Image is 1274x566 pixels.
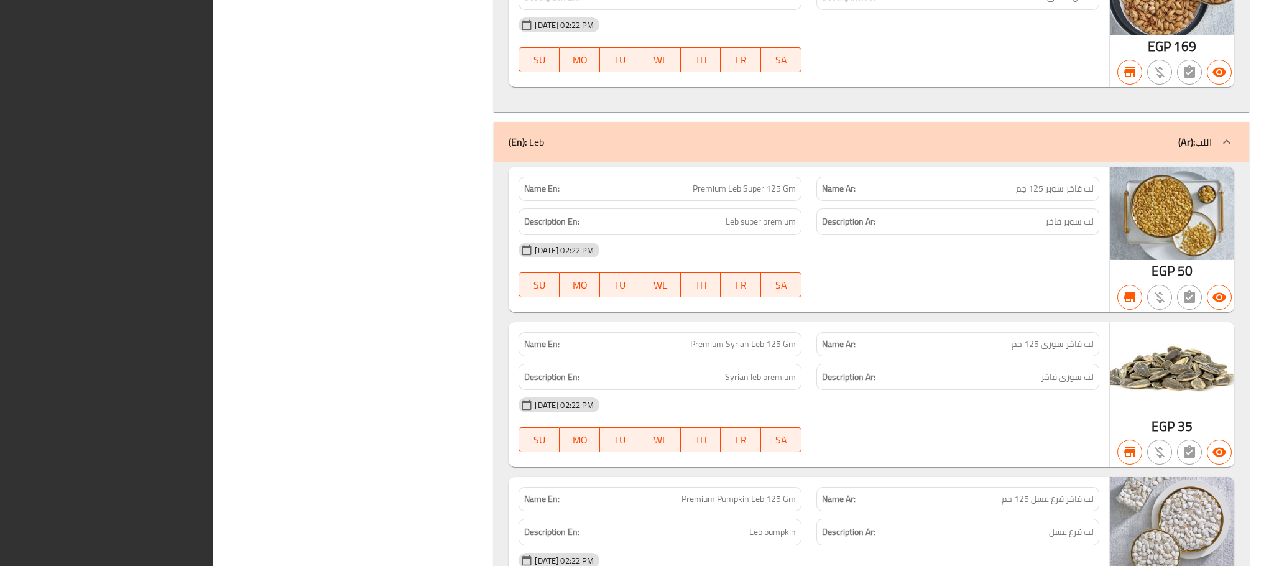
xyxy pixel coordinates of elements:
[509,134,544,149] p: Leb
[530,244,599,256] span: [DATE] 02:22 PM
[565,431,595,449] span: MO
[1177,285,1202,310] button: Not has choices
[524,524,579,540] strong: Description En:
[1012,338,1094,351] span: لب فاخر سوري 125 جم
[600,427,640,452] button: TU
[524,431,555,449] span: SU
[519,272,560,297] button: SU
[725,369,796,385] span: Syrian leb premium
[524,51,555,69] span: SU
[1117,60,1142,85] button: Branch specific item
[1152,414,1175,438] span: EGP
[681,272,721,297] button: TH
[524,214,579,230] strong: Description En:
[1178,259,1193,283] span: 50
[565,51,595,69] span: MO
[1110,322,1234,415] img: %D9%84%D8%A8_%D9%81%D8%A7%D8%AE%D8%B1_%D8%B3%D9%88%D8%B1%D9%8A_125_%D8%AC%D8%B1%D8%A7%D9%85638741...
[686,431,716,449] span: TH
[1178,414,1193,438] span: 35
[721,272,761,297] button: FR
[1207,285,1232,310] button: Available
[560,47,600,72] button: MO
[605,276,635,294] span: TU
[1117,440,1142,465] button: Branch specific item
[822,524,875,540] strong: Description Ar:
[560,427,600,452] button: MO
[519,47,560,72] button: SU
[1148,34,1171,58] span: EGP
[1110,167,1234,260] img: %D9%84%D8%A8_%D9%81%D8%A7%D8%AE%D8%B1_%D8%B3%D9%88%D8%A8%D8%B1_125_%D8%AC%D8%B1%D8%A7%D9%85638741...
[1041,369,1094,385] span: لب سورى فاخر
[822,214,875,230] strong: Description Ar:
[761,427,801,452] button: SA
[640,47,681,72] button: WE
[605,431,635,449] span: TU
[1117,285,1142,310] button: Branch specific item
[681,47,721,72] button: TH
[519,427,560,452] button: SU
[1207,440,1232,465] button: Available
[681,493,796,506] span: Premium Pumpkin Leb 125 Gm
[681,427,721,452] button: TH
[822,182,856,195] strong: Name Ar:
[822,338,856,351] strong: Name Ar:
[1207,60,1232,85] button: Available
[524,493,560,506] strong: Name En:
[645,276,676,294] span: WE
[721,427,761,452] button: FR
[1178,132,1195,151] b: (Ar):
[524,369,579,385] strong: Description En:
[761,272,801,297] button: SA
[726,431,756,449] span: FR
[645,431,676,449] span: WE
[640,427,681,452] button: WE
[761,47,801,72] button: SA
[1173,34,1196,58] span: 169
[766,51,796,69] span: SA
[494,122,1249,162] div: (En): Leb(Ar):اللب
[524,182,560,195] strong: Name En:
[1177,60,1202,85] button: Not has choices
[766,276,796,294] span: SA
[726,276,756,294] span: FR
[560,272,600,297] button: MO
[726,214,796,230] span: Leb super premium
[645,51,676,69] span: WE
[1147,60,1172,85] button: Purchased item
[693,182,796,195] span: Premium Leb Super 125 Gm
[1177,440,1202,465] button: Not has choices
[600,272,640,297] button: TU
[605,51,635,69] span: TU
[766,431,796,449] span: SA
[1049,524,1094,540] span: لب قرع عسل
[509,132,527,151] b: (En):
[749,524,796,540] span: Leb pumpkin
[726,51,756,69] span: FR
[524,276,555,294] span: SU
[686,276,716,294] span: TH
[524,338,560,351] strong: Name En:
[721,47,761,72] button: FR
[822,369,875,385] strong: Description Ar:
[530,19,599,31] span: [DATE] 02:22 PM
[1016,182,1094,195] span: لب فاخر سوبر 125 جم
[1002,493,1094,506] span: لب فاخر قرع عسل 125 جم
[640,272,681,297] button: WE
[530,399,599,411] span: [DATE] 02:22 PM
[600,47,640,72] button: TU
[686,51,716,69] span: TH
[565,276,595,294] span: MO
[1045,214,1094,230] span: لب سوبر فاخر
[1147,440,1172,465] button: Purchased item
[1147,285,1172,310] button: Purchased item
[690,338,796,351] span: Premium Syrian Leb 125 Gm
[822,493,856,506] strong: Name Ar:
[1178,134,1212,149] p: اللب
[1152,259,1175,283] span: EGP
